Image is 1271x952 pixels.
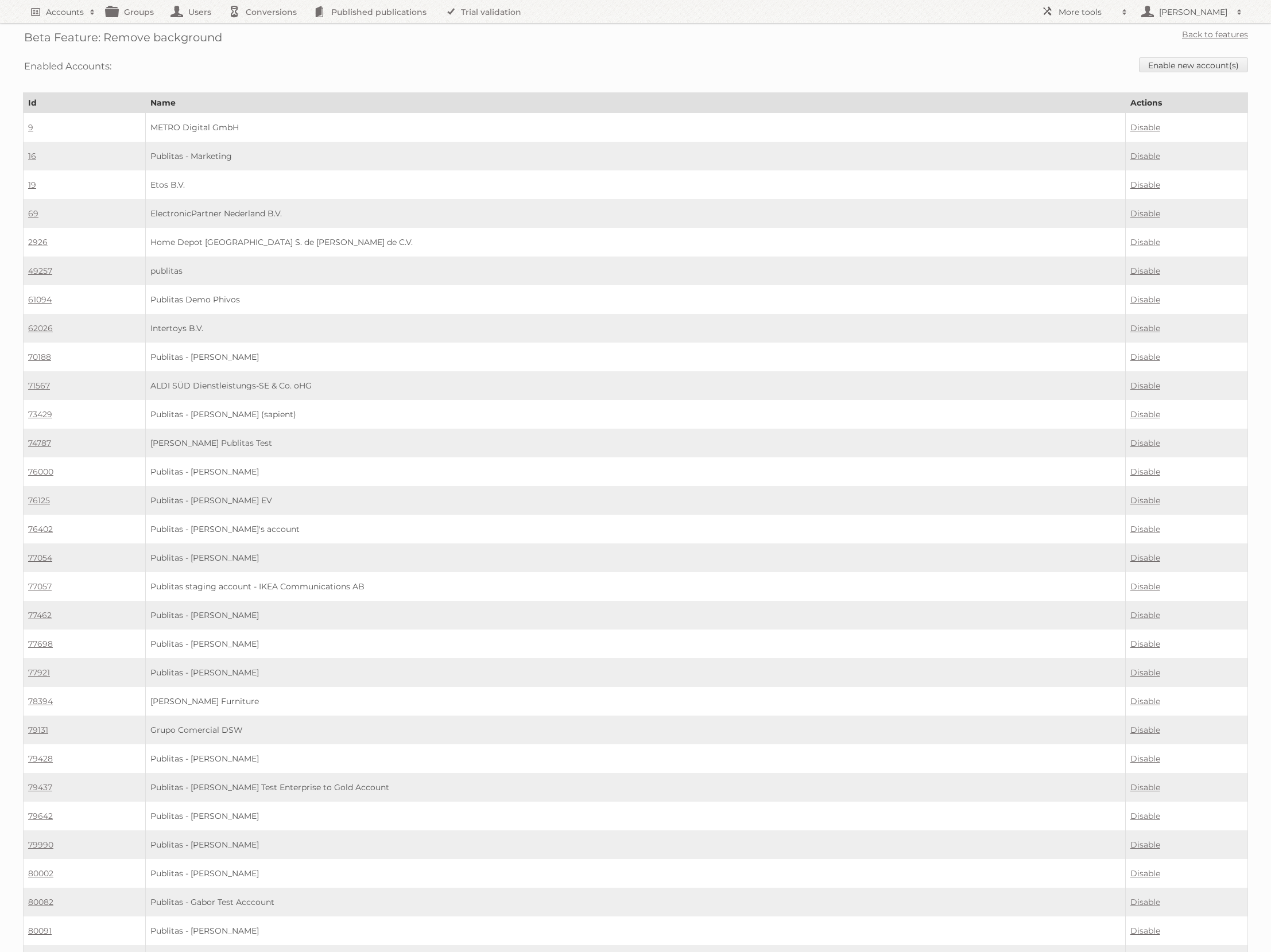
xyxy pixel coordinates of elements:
td: publitas [146,257,1125,285]
td: Etos B.V. [146,170,1125,199]
td: Publitas - [PERSON_NAME] [146,543,1125,572]
a: 2926 [28,237,48,247]
a: 76402 [28,524,53,534]
h2: Accounts [46,6,84,18]
a: 49257 [28,266,52,276]
td: Publitas - [PERSON_NAME] Test Enterprise to Gold Account [146,773,1125,802]
a: Disable [1130,294,1160,305]
td: Publitas Demo Phivos [146,285,1125,314]
td: Intertoys B.V. [146,314,1125,343]
a: 77054 [28,553,52,563]
a: 79428 [28,753,53,764]
a: 76125 [28,495,50,506]
a: Disable [1130,323,1160,333]
a: 79131 [28,725,48,735]
a: 70188 [28,352,51,362]
td: Publitas - [PERSON_NAME] [146,343,1125,371]
td: Publitas - [PERSON_NAME] (sapient) [146,400,1125,429]
a: Disable [1130,524,1160,534]
td: Publitas - [PERSON_NAME]'s account [146,515,1125,543]
a: Disable [1130,840,1160,850]
a: 77057 [28,581,52,592]
a: 79642 [28,811,53,821]
a: 62026 [28,323,53,333]
a: Disable [1130,208,1160,219]
a: Disable [1130,122,1160,133]
td: [PERSON_NAME] Furniture [146,687,1125,716]
a: Disable [1130,380,1160,391]
a: 73429 [28,409,52,419]
td: Publitas - [PERSON_NAME] [146,744,1125,773]
td: Publitas - [PERSON_NAME] [146,830,1125,859]
td: Publitas - [PERSON_NAME] EV [146,486,1125,515]
a: 77921 [28,667,50,678]
a: 19 [28,180,36,190]
td: Publitas - [PERSON_NAME] [146,658,1125,687]
td: Publitas - [PERSON_NAME] [146,916,1125,945]
td: Grupo Comercial DSW [146,716,1125,744]
th: Name [146,93,1125,113]
a: 69 [28,208,38,219]
a: 77698 [28,639,53,649]
a: 61094 [28,294,52,305]
a: 80002 [28,868,53,879]
a: 77462 [28,610,52,620]
a: Disable [1130,438,1160,448]
a: Disable [1130,266,1160,276]
a: Disable [1130,753,1160,764]
a: Disable [1130,581,1160,592]
th: Id [24,93,146,113]
a: Disable [1130,811,1160,821]
a: Disable [1130,639,1160,649]
th: Actions [1125,93,1247,113]
a: 78394 [28,696,53,706]
td: Publitas - Marketing [146,142,1125,170]
a: 9 [28,122,33,133]
a: Disable [1130,610,1160,620]
a: 76000 [28,467,53,477]
a: Disable [1130,897,1160,907]
a: Disable [1130,352,1160,362]
h3: Enabled Accounts: [24,57,111,75]
a: Disable [1130,667,1160,678]
a: 80082 [28,897,53,907]
a: Disable [1130,180,1160,190]
h2: Beta Feature: Remove background [24,29,222,46]
a: 80091 [28,926,52,936]
a: Back to features [1182,29,1248,40]
a: Disable [1130,151,1160,161]
a: Disable [1130,553,1160,563]
td: Publitas - [PERSON_NAME] [146,859,1125,888]
a: 79437 [28,782,52,792]
a: 71567 [28,380,50,391]
td: ElectronicPartner Nederland B.V. [146,199,1125,228]
a: Disable [1130,696,1160,706]
td: Publitas staging account - IKEA Communications AB [146,572,1125,601]
a: Disable [1130,495,1160,506]
a: Disable [1130,782,1160,792]
td: METRO Digital GmbH [146,113,1125,142]
a: Disable [1130,725,1160,735]
td: Publitas - [PERSON_NAME] [146,601,1125,630]
td: Publitas - [PERSON_NAME] [146,630,1125,658]
a: Disable [1130,409,1160,419]
a: 74787 [28,438,51,448]
a: Disable [1130,868,1160,879]
td: Publitas - Gabor Test Acccount [146,888,1125,916]
a: 16 [28,151,36,161]
td: ALDI SÜD Dienstleistungs-SE & Co. oHG [146,371,1125,400]
td: [PERSON_NAME] Publitas Test [146,429,1125,457]
td: Publitas - [PERSON_NAME] [146,802,1125,830]
td: Home Depot [GEOGRAPHIC_DATA] S. de [PERSON_NAME] de C.V. [146,228,1125,257]
a: 79990 [28,840,53,850]
h2: [PERSON_NAME] [1156,6,1231,18]
td: Publitas - [PERSON_NAME] [146,457,1125,486]
h2: More tools [1059,6,1116,18]
a: Disable [1130,467,1160,477]
a: Disable [1130,237,1160,247]
a: Disable [1130,926,1160,936]
a: Enable new account(s) [1139,57,1248,72]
